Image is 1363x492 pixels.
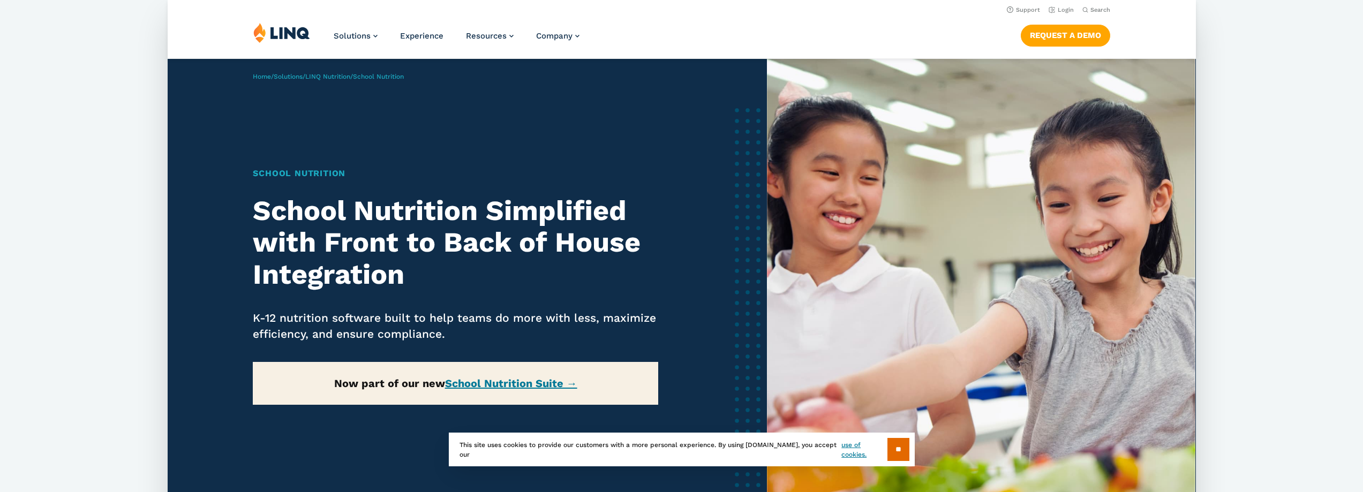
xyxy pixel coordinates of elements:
h2: School Nutrition Simplified with Front to Back of House Integration [253,195,658,291]
span: / / / [253,73,404,80]
nav: Button Navigation [1020,22,1110,46]
a: Login [1048,6,1073,13]
span: Solutions [334,31,371,41]
a: use of cookies. [841,440,887,459]
a: Solutions [334,31,378,41]
img: LINQ | K‑12 Software [253,22,310,43]
a: Support [1006,6,1040,13]
a: Request a Demo [1020,25,1110,46]
p: K-12 nutrition software built to help teams do more with less, maximize efficiency, and ensure co... [253,310,658,342]
nav: Primary Navigation [334,22,579,58]
a: LINQ Nutrition [305,73,350,80]
a: Solutions [274,73,303,80]
a: School Nutrition Suite → [445,377,577,390]
a: Experience [400,31,443,41]
strong: Now part of our new [334,377,577,390]
a: Home [253,73,271,80]
a: Resources [466,31,514,41]
a: Company [536,31,579,41]
span: Company [536,31,573,41]
h1: School Nutrition [253,167,658,180]
div: This site uses cookies to provide our customers with a more personal experience. By using [DOMAIN... [449,433,915,466]
span: School Nutrition [353,73,404,80]
span: Search [1090,6,1110,13]
nav: Utility Navigation [168,3,1196,15]
span: Resources [466,31,507,41]
button: Open Search Bar [1082,6,1110,14]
